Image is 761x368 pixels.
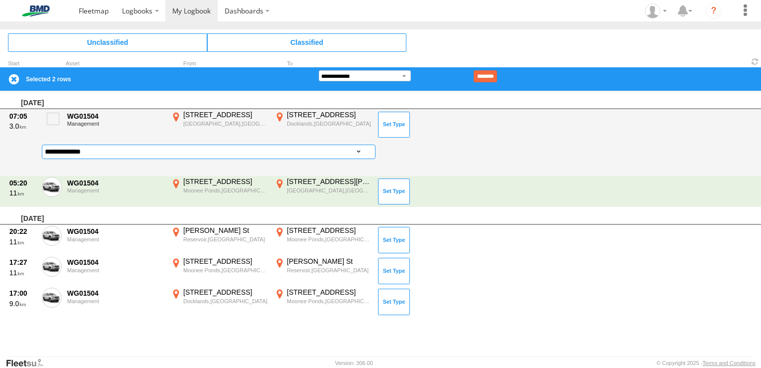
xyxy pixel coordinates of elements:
[287,267,371,274] div: Reservoir,[GEOGRAPHIC_DATA]
[8,61,38,66] div: Click to Sort
[287,177,371,186] div: [STREET_ADDRESS][PERSON_NAME]
[67,227,164,236] div: WG01504
[287,110,371,119] div: [STREET_ADDRESS]
[9,122,36,131] div: 3.0
[287,226,371,235] div: [STREET_ADDRESS]
[67,179,164,187] div: WG01504
[67,289,164,298] div: WG01504
[378,179,410,204] button: Click to Set
[287,187,371,194] div: [GEOGRAPHIC_DATA],[GEOGRAPHIC_DATA]
[749,57,761,66] span: Refresh
[378,258,410,284] button: Click to Set
[207,33,406,51] span: Click to view Classified Trips
[67,187,164,193] div: Management
[703,360,756,366] a: Terms and Conditions
[183,257,267,266] div: [STREET_ADDRESS]
[169,61,269,66] div: From
[169,177,269,206] label: Click to View Event Location
[273,61,373,66] div: To
[9,188,36,197] div: 11
[273,226,373,255] label: Click to View Event Location
[378,112,410,138] button: Click to Set
[9,299,36,308] div: 9.0
[9,112,36,121] div: 07:05
[183,298,267,305] div: Docklands,[GEOGRAPHIC_DATA]
[9,268,36,277] div: 11
[273,257,373,286] label: Click to View Event Location
[378,289,410,315] button: Click to Set
[67,236,164,242] div: Management
[183,120,267,127] div: [GEOGRAPHIC_DATA],[GEOGRAPHIC_DATA]
[67,298,164,304] div: Management
[287,236,371,243] div: Moonee Ponds,[GEOGRAPHIC_DATA]
[66,61,165,66] div: Asset
[9,289,36,298] div: 17:00
[67,121,164,127] div: Management
[9,179,36,187] div: 05:20
[287,288,371,297] div: [STREET_ADDRESS]
[67,267,164,273] div: Management
[169,110,269,139] label: Click to View Event Location
[5,358,51,368] a: Visit our Website
[183,288,267,297] div: [STREET_ADDRESS]
[287,298,371,305] div: Moonee Ponds,[GEOGRAPHIC_DATA]
[9,227,36,236] div: 20:22
[183,177,267,186] div: [STREET_ADDRESS]
[67,258,164,267] div: WG01504
[287,120,371,127] div: Docklands,[GEOGRAPHIC_DATA]
[287,257,371,266] div: [PERSON_NAME] St
[8,73,20,85] label: Clear Selection
[8,33,207,51] span: Click to view Unclassified Trips
[9,237,36,246] div: 11
[273,177,373,206] label: Click to View Event Location
[641,3,670,18] div: John Spicuglia
[378,227,410,253] button: Click to Set
[9,258,36,267] div: 17:27
[183,226,267,235] div: [PERSON_NAME] St
[706,3,722,19] i: ?
[67,112,164,121] div: WG01504
[273,288,373,317] label: Click to View Event Location
[169,288,269,317] label: Click to View Event Location
[183,236,267,243] div: Reservoir,[GEOGRAPHIC_DATA]
[169,257,269,286] label: Click to View Event Location
[10,5,62,16] img: bmd-logo.svg
[183,267,267,274] div: Moonee Ponds,[GEOGRAPHIC_DATA]
[183,187,267,194] div: Moonee Ponds,[GEOGRAPHIC_DATA]
[169,226,269,255] label: Click to View Event Location
[335,360,373,366] div: Version: 306.00
[273,110,373,139] label: Click to View Event Location
[656,360,756,366] div: © Copyright 2025 -
[183,110,267,119] div: [STREET_ADDRESS]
